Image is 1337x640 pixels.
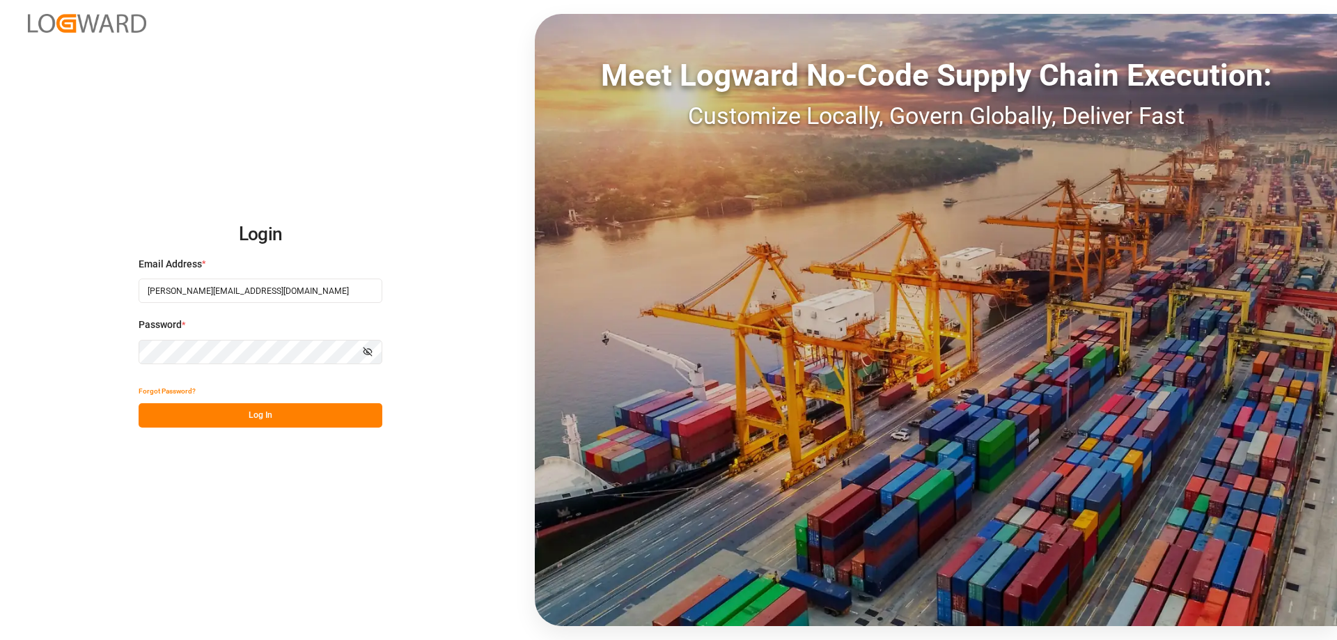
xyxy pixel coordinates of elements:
[28,14,146,33] img: Logward_new_orange.png
[139,379,196,403] button: Forgot Password?
[535,98,1337,134] div: Customize Locally, Govern Globally, Deliver Fast
[139,403,382,428] button: Log In
[139,212,382,257] h2: Login
[535,52,1337,98] div: Meet Logward No-Code Supply Chain Execution:
[139,279,382,303] input: Enter your email
[139,318,182,332] span: Password
[139,257,202,272] span: Email Address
